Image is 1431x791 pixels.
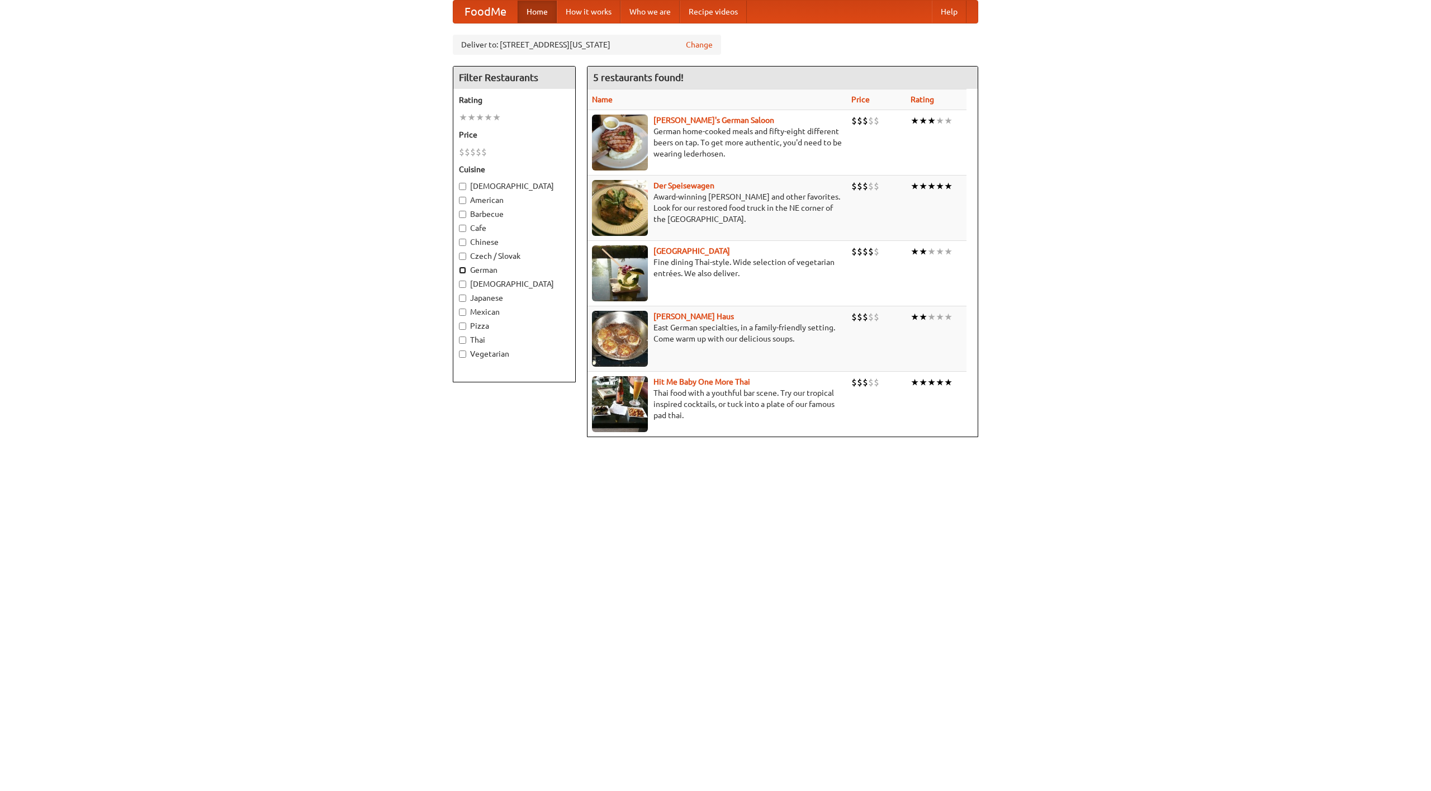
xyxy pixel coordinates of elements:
img: satay.jpg [592,245,648,301]
li: ★ [492,111,501,124]
input: Barbecue [459,211,466,218]
li: ★ [919,311,927,323]
li: $ [465,146,470,158]
li: $ [868,245,874,258]
a: Hit Me Baby One More Thai [653,377,750,386]
li: ★ [944,376,953,389]
li: ★ [936,376,944,389]
li: $ [863,245,868,258]
li: ★ [911,376,919,389]
a: Rating [911,95,934,104]
p: East German specialties, in a family-friendly setting. Come warm up with our delicious soups. [592,322,842,344]
label: Thai [459,334,570,345]
li: ★ [919,245,927,258]
li: ★ [927,245,936,258]
li: $ [868,311,874,323]
li: $ [459,146,465,158]
li: $ [851,115,857,127]
li: $ [481,146,487,158]
li: ★ [927,180,936,192]
input: American [459,197,466,204]
li: ★ [936,180,944,192]
h5: Rating [459,94,570,106]
input: Czech / Slovak [459,253,466,260]
a: How it works [557,1,620,23]
h5: Cuisine [459,164,570,175]
p: Thai food with a youthful bar scene. Try our tropical inspired cocktails, or tuck into a plate of... [592,387,842,421]
li: $ [874,376,879,389]
li: $ [857,245,863,258]
a: [PERSON_NAME] Haus [653,312,734,321]
li: ★ [911,180,919,192]
li: ★ [927,376,936,389]
img: kohlhaus.jpg [592,311,648,367]
li: ★ [944,311,953,323]
li: ★ [484,111,492,124]
input: Japanese [459,295,466,302]
a: Home [518,1,557,23]
li: $ [851,376,857,389]
li: ★ [936,311,944,323]
li: ★ [919,115,927,127]
li: $ [851,311,857,323]
li: $ [857,376,863,389]
li: $ [874,115,879,127]
input: Pizza [459,323,466,330]
label: Japanese [459,292,570,304]
li: ★ [944,180,953,192]
li: ★ [459,111,467,124]
label: Cafe [459,222,570,234]
input: Vegetarian [459,350,466,358]
label: Mexican [459,306,570,318]
label: Barbecue [459,209,570,220]
p: German home-cooked meals and fifty-eight different beers on tap. To get more authentic, you'd nee... [592,126,842,159]
input: Thai [459,337,466,344]
h4: Filter Restaurants [453,67,575,89]
label: [DEMOGRAPHIC_DATA] [459,278,570,290]
h5: Price [459,129,570,140]
li: $ [851,245,857,258]
li: $ [470,146,476,158]
a: Price [851,95,870,104]
a: Help [932,1,966,23]
li: $ [857,180,863,192]
li: $ [868,115,874,127]
li: ★ [919,180,927,192]
li: ★ [467,111,476,124]
li: ★ [944,245,953,258]
li: $ [868,180,874,192]
li: ★ [936,115,944,127]
label: [DEMOGRAPHIC_DATA] [459,181,570,192]
a: [GEOGRAPHIC_DATA] [653,247,730,255]
input: Cafe [459,225,466,232]
li: ★ [944,115,953,127]
li: $ [863,115,868,127]
a: Change [686,39,713,50]
li: $ [857,115,863,127]
li: $ [874,180,879,192]
a: Who we are [620,1,680,23]
a: Name [592,95,613,104]
input: [DEMOGRAPHIC_DATA] [459,183,466,190]
label: Czech / Slovak [459,250,570,262]
b: [PERSON_NAME]'s German Saloon [653,116,774,125]
li: $ [868,376,874,389]
li: ★ [927,311,936,323]
li: $ [851,180,857,192]
li: ★ [911,115,919,127]
li: ★ [919,376,927,389]
label: American [459,195,570,206]
li: $ [874,311,879,323]
li: ★ [927,115,936,127]
li: $ [863,376,868,389]
label: German [459,264,570,276]
input: German [459,267,466,274]
a: FoodMe [453,1,518,23]
label: Pizza [459,320,570,331]
li: $ [863,311,868,323]
li: $ [863,180,868,192]
img: speisewagen.jpg [592,180,648,236]
li: $ [476,146,481,158]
